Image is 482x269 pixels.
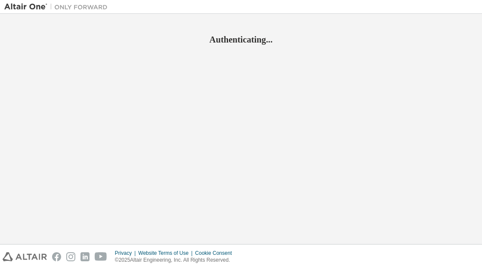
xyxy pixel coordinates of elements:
[80,252,90,261] img: linkedin.svg
[3,252,47,261] img: altair_logo.svg
[4,34,478,45] h2: Authenticating...
[52,252,61,261] img: facebook.svg
[195,250,237,257] div: Cookie Consent
[4,3,112,11] img: Altair One
[115,257,237,264] p: © 2025 Altair Engineering, Inc. All Rights Reserved.
[66,252,75,261] img: instagram.svg
[115,250,138,257] div: Privacy
[138,250,195,257] div: Website Terms of Use
[95,252,107,261] img: youtube.svg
